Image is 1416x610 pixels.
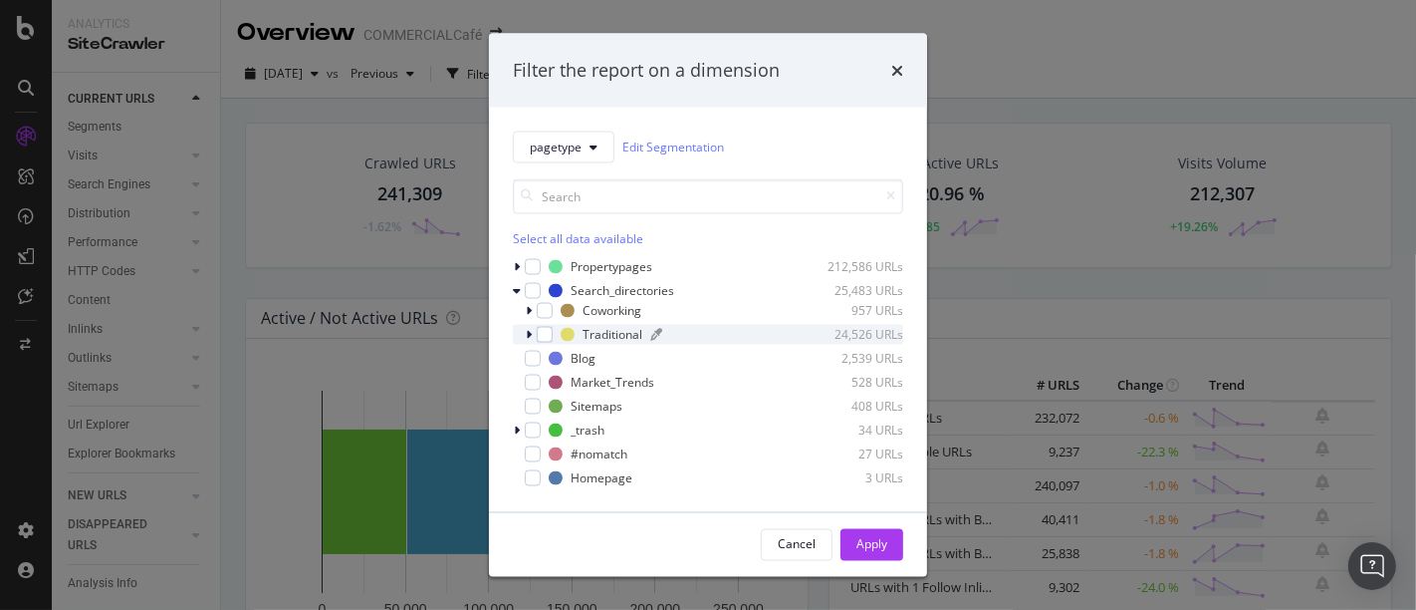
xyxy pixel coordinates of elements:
div: 3 URLs [806,469,903,486]
div: modal [489,34,927,577]
div: Blog [571,350,595,367]
img: website_grey.svg [32,52,48,68]
div: Select all data available [513,229,903,246]
div: 408 URLs [806,398,903,415]
div: _trash [571,422,604,439]
a: Edit Segmentation [622,137,724,157]
div: Open Intercom Messenger [1348,542,1396,590]
div: 212,586 URLs [806,258,903,275]
div: 34 URLs [806,422,903,439]
div: Cancel [778,536,816,553]
div: 2,539 URLs [806,350,903,367]
div: Traditional [583,326,642,343]
input: Search [513,178,903,213]
div: Filter the report on a dimension [513,58,780,84]
div: Keywords by Traffic [220,118,336,131]
img: tab_keywords_by_traffic_grey.svg [198,116,214,132]
div: 24,526 URLs [806,326,903,343]
div: Domain: [DOMAIN_NAME] [52,52,219,68]
div: 27 URLs [806,446,903,462]
div: 528 URLs [806,374,903,391]
div: Homepage [571,469,632,486]
div: 25,483 URLs [806,282,903,299]
button: Apply [840,528,903,560]
img: logo_orange.svg [32,32,48,48]
div: times [891,58,903,84]
div: Sitemaps [571,398,622,415]
button: Cancel [761,528,832,560]
div: Domain Overview [76,118,178,131]
div: #nomatch [571,446,627,462]
div: 957 URLs [806,302,903,319]
div: Search_directories [571,282,674,299]
div: Coworking [583,302,641,319]
div: Market_Trends [571,374,654,391]
div: Apply [856,536,887,553]
div: v 4.0.25 [56,32,98,48]
span: pagetype [530,139,582,155]
img: tab_domain_overview_orange.svg [54,116,70,132]
button: pagetype [513,131,614,162]
div: Propertypages [571,258,652,275]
